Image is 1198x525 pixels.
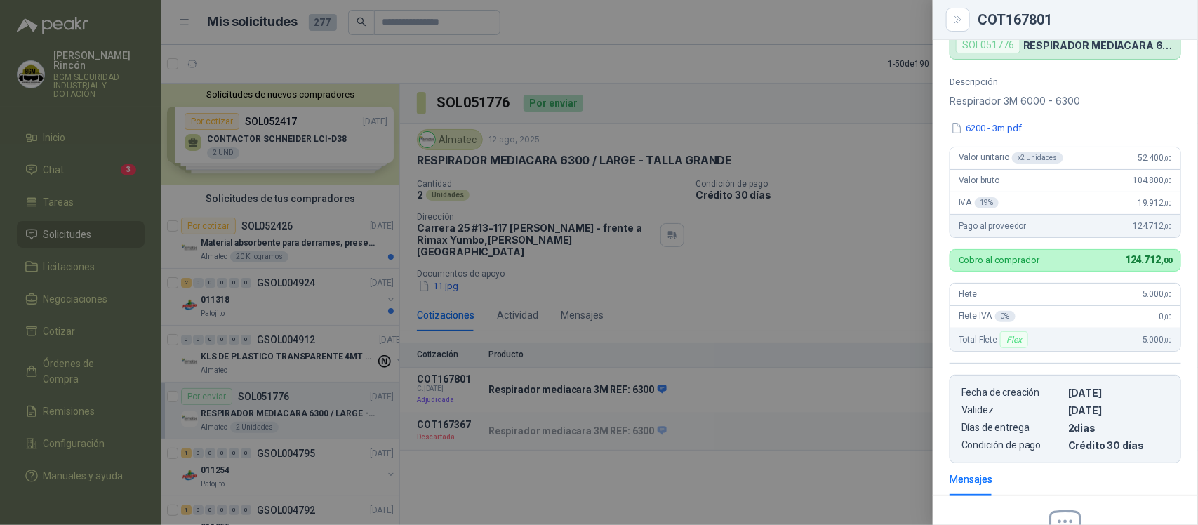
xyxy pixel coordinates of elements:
span: ,00 [1164,177,1172,185]
span: 19.912 [1138,198,1172,208]
p: Validez [961,404,1063,416]
span: Valor unitario [959,152,1063,164]
span: ,00 [1164,199,1172,207]
span: Valor bruto [959,175,999,185]
p: Descripción [950,77,1181,87]
div: SOL051776 [956,36,1020,53]
span: 124.712 [1133,221,1172,231]
span: ,00 [1164,222,1172,230]
span: 52.400 [1138,153,1172,163]
span: Total Flete [959,331,1031,348]
span: 104.800 [1133,175,1172,185]
p: Condición de pago [961,439,1063,451]
span: 124.712 [1125,254,1172,265]
span: ,00 [1161,256,1172,265]
p: Días de entrega [961,422,1063,434]
button: 6200 - 3m.pdf [950,121,1023,135]
div: COT167801 [978,13,1181,27]
div: Mensajes [950,472,992,487]
p: Cobro al comprador [959,255,1039,265]
p: RESPIRADOR MEDIACARA 6300 / LARGE - TALLA GRANDE [1023,39,1175,51]
p: [DATE] [1068,387,1169,399]
span: 5.000 [1143,335,1172,345]
div: 19 % [975,197,999,208]
span: 0 [1159,312,1172,321]
span: ,00 [1164,336,1172,344]
p: Fecha de creación [961,387,1063,399]
p: Respirador 3M 6000 - 6300 [950,93,1181,109]
p: Crédito 30 días [1068,439,1169,451]
p: 2 dias [1068,422,1169,434]
span: ,00 [1164,313,1172,321]
span: 5.000 [1143,289,1172,299]
div: 0 % [995,311,1016,322]
div: x 2 Unidades [1012,152,1063,164]
button: Close [950,11,966,28]
span: ,00 [1164,291,1172,298]
span: IVA [959,197,999,208]
span: ,00 [1164,154,1172,162]
div: Flex [1000,331,1027,348]
span: Flete IVA [959,311,1016,322]
span: Flete [959,289,977,299]
span: Pago al proveedor [959,221,1027,231]
p: [DATE] [1068,404,1169,416]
